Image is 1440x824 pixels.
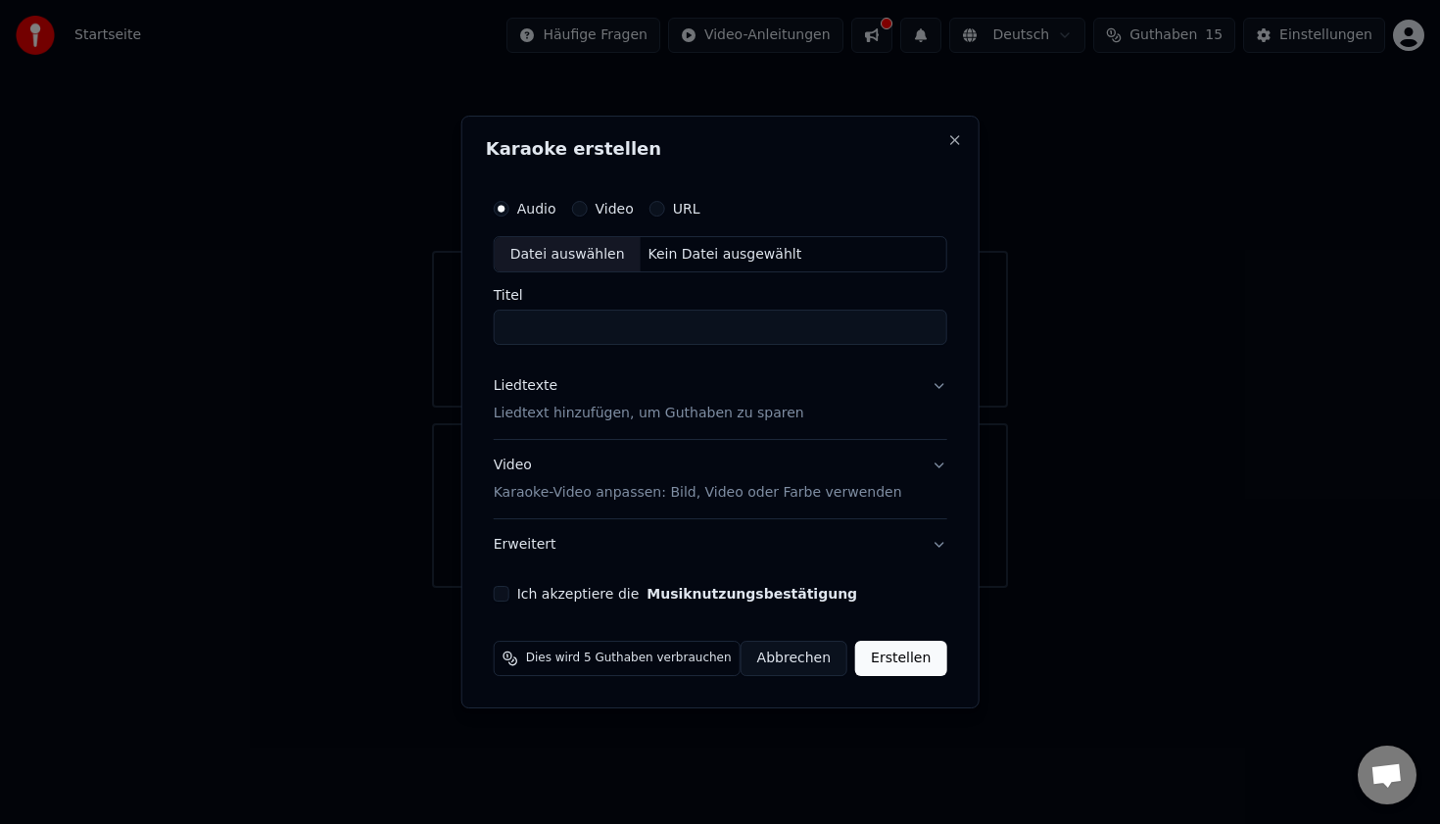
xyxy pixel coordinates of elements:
button: Erweitert [494,519,947,570]
div: Video [494,457,902,504]
button: Ich akzeptiere die [647,587,857,601]
label: URL [673,202,700,216]
label: Ich akzeptiere die [517,587,857,601]
label: Titel [494,289,947,303]
p: Liedtext hinzufügen, um Guthaben zu sparen [494,405,804,424]
label: Audio [517,202,556,216]
button: Abbrechen [741,641,847,676]
label: Video [595,202,633,216]
div: Liedtexte [494,377,557,397]
button: Erstellen [855,641,946,676]
span: Dies wird 5 Guthaben verbrauchen [526,651,732,666]
div: Kein Datei ausgewählt [641,245,810,265]
button: VideoKaraoke-Video anpassen: Bild, Video oder Farbe verwenden [494,441,947,519]
p: Karaoke-Video anpassen: Bild, Video oder Farbe verwenden [494,483,902,503]
h2: Karaoke erstellen [486,140,955,158]
button: LiedtexteLiedtext hinzufügen, um Guthaben zu sparen [494,362,947,440]
div: Datei auswählen [495,237,641,272]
